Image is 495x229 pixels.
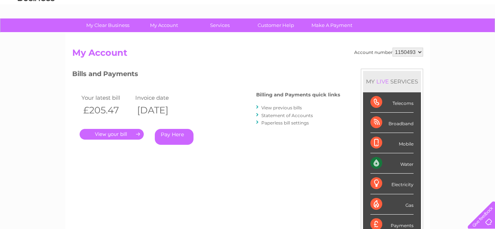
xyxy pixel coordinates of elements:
[356,4,407,13] a: 0333 014 3131
[370,153,414,174] div: Water
[256,92,340,98] h4: Billing and Payments quick links
[72,48,423,62] h2: My Account
[80,103,133,118] th: £205.47
[261,120,309,126] a: Paperless bill settings
[133,103,187,118] th: [DATE]
[384,31,400,37] a: Energy
[375,78,390,85] div: LIVE
[370,174,414,194] div: Electricity
[261,105,302,110] a: View previous bills
[446,31,464,37] a: Contact
[245,18,306,32] a: Customer Help
[133,18,194,32] a: My Account
[471,31,488,37] a: Log out
[354,48,423,57] div: Account number
[370,133,414,153] div: Mobile
[80,93,133,103] td: Your latest bill
[365,31,379,37] a: Water
[80,129,144,140] a: .
[370,194,414,215] div: Gas
[72,69,340,82] h3: Bills and Payments
[74,4,422,36] div: Clear Business is a trading name of Verastar Limited (registered in [GEOGRAPHIC_DATA] No. 3667643...
[370,113,414,133] div: Broadband
[301,18,362,32] a: Make A Payment
[370,92,414,113] div: Telecoms
[155,129,194,145] a: Pay Here
[363,71,421,92] div: MY SERVICES
[189,18,250,32] a: Services
[77,18,138,32] a: My Clear Business
[133,93,187,103] td: Invoice date
[404,31,426,37] a: Telecoms
[17,19,55,42] img: logo.png
[431,31,442,37] a: Blog
[261,113,313,118] a: Statement of Accounts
